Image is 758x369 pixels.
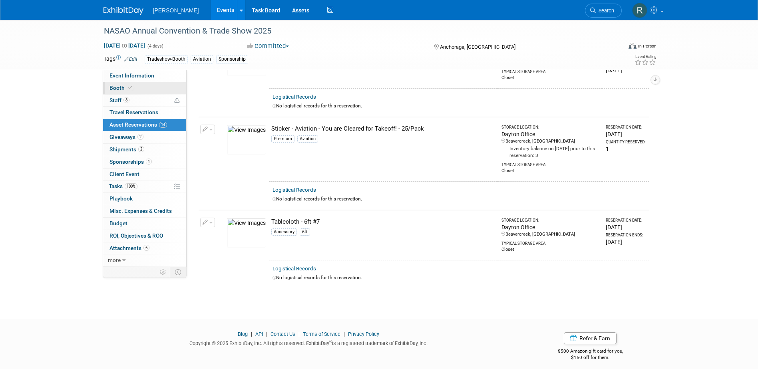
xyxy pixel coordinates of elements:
a: Edit [124,56,137,62]
span: (4 days) [147,44,163,49]
div: Tradeshow-Booth [145,55,188,63]
a: Tasks100% [103,181,186,192]
div: Closet [501,168,599,174]
a: Logistical Records [273,266,316,272]
span: Playbook [109,195,133,202]
img: Rebecca Deis [632,3,647,18]
div: Storage Location: [501,125,599,130]
span: Misc. Expenses & Credits [109,208,172,214]
div: Accessory [271,228,297,236]
div: [DATE] [606,130,645,138]
span: [PERSON_NAME] [153,7,199,14]
div: Reservation Date: [606,218,645,223]
img: Format-Inperson.png [629,43,637,49]
td: Tags [103,55,137,64]
div: Aviation [191,55,213,63]
div: Reservation Ends: [606,232,645,238]
div: Typical Storage Area: [501,238,599,246]
div: [DATE] [606,223,645,231]
span: Travel Reservations [109,109,158,115]
img: View Images [227,125,266,155]
span: 14 [159,122,167,128]
div: 6ft [300,228,310,236]
span: Budget [109,220,127,226]
div: Premium [271,135,294,143]
a: Search [585,4,622,18]
span: | [249,331,254,337]
a: Giveaways2 [103,131,186,143]
div: Quantity Reserved: [606,139,645,145]
div: [DATE] [606,238,645,246]
div: $150 off for them. [526,354,655,361]
div: Aviation [297,135,318,143]
span: | [264,331,269,337]
span: [DATE] [DATE] [103,42,145,49]
a: ROI, Objectives & ROO [103,230,186,242]
a: Asset Reservations14 [103,119,186,131]
a: Privacy Policy [348,331,379,337]
a: Refer & Earn [564,332,617,344]
td: Personalize Event Tab Strip [156,267,170,277]
div: No logistical records for this reservation. [273,196,646,202]
div: Typical Storage Area: [501,159,599,168]
span: Giveaways [109,134,143,140]
div: $500 Amazon gift card for you, [526,343,655,361]
a: Shipments2 [103,144,186,156]
div: Event Format [575,42,657,54]
img: ExhibitDay [103,7,143,15]
span: to [121,42,128,49]
span: Sponsorships [109,159,152,165]
div: In-Person [638,43,657,49]
a: Travel Reservations [103,107,186,119]
span: 8 [123,97,129,103]
a: Misc. Expenses & Credits [103,205,186,217]
td: Toggle Event Tabs [170,267,186,277]
span: Event Information [109,72,154,79]
a: Playbook [103,193,186,205]
span: Staff [109,97,129,103]
span: | [342,331,347,337]
button: Committed [245,42,292,50]
div: Sticker - Aviation - You are Cleared for Takeoff! - 25/Pack [271,125,494,133]
div: Sponsorship [216,55,248,63]
span: ROI, Objectives & ROO [109,232,163,239]
a: more [103,254,186,266]
div: NASAO Annual Convention & Trade Show 2025 [101,24,610,38]
div: Closet [501,246,599,253]
a: Staff8 [103,95,186,107]
div: Reservation Date: [606,125,645,130]
span: 1 [146,159,152,165]
span: Asset Reservations [109,121,167,128]
div: Beavercreek, [GEOGRAPHIC_DATA] [501,138,599,145]
a: Logistical Records [273,187,316,193]
span: Search [596,8,614,14]
a: Attachments6 [103,242,186,254]
a: Budget [103,218,186,230]
span: 100% [125,183,137,189]
i: Booth reservation complete [128,85,132,90]
span: 6 [143,245,149,251]
div: Dayton Office [501,223,599,231]
a: Blog [238,331,248,337]
span: 2 [138,146,144,152]
span: Potential Scheduling Conflict -- at least one attendee is tagged in another overlapping event. [174,97,180,104]
div: Beavercreek, [GEOGRAPHIC_DATA] [501,231,599,238]
a: API [255,331,263,337]
sup: ® [329,339,332,344]
a: Client Event [103,169,186,181]
a: Sponsorships1 [103,156,186,168]
img: View Images [227,218,266,248]
span: Shipments [109,146,144,153]
div: Inventory balance on [DATE] prior to this reservation: 3 [501,145,599,159]
div: Closet [501,75,599,81]
span: Tasks [109,183,137,189]
div: Copyright © 2025 ExhibitDay, Inc. All rights reserved. ExhibitDay is a registered trademark of Ex... [103,338,514,347]
div: No logistical records for this reservation. [273,274,646,281]
div: Dayton Office [501,130,599,138]
span: Booth [109,85,134,91]
span: Attachments [109,245,149,251]
a: Terms of Service [303,331,340,337]
span: Client Event [109,171,139,177]
span: 2 [137,134,143,140]
a: Logistical Records [273,94,316,100]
